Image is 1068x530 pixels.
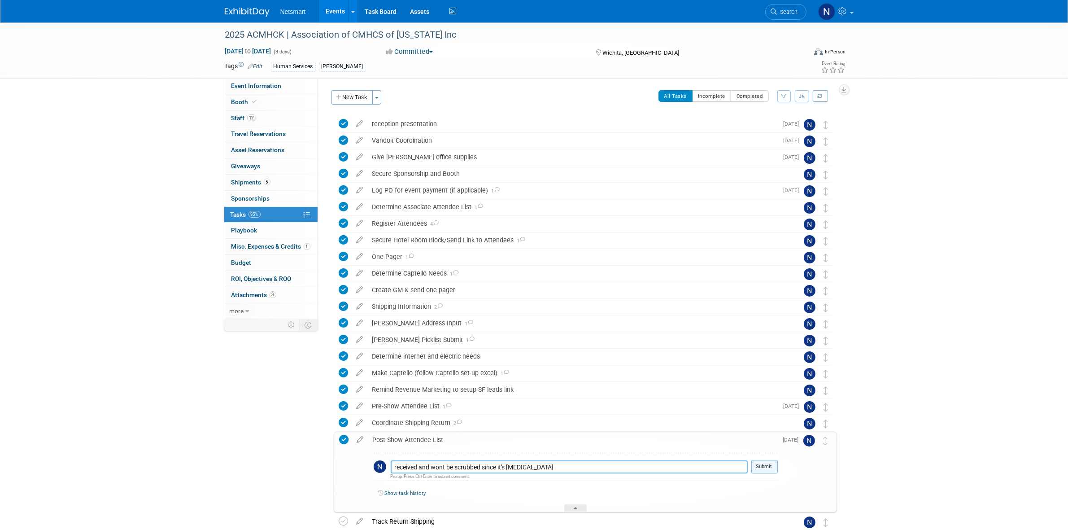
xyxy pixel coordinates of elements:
[803,435,815,447] img: Nina Finn
[230,307,244,315] span: more
[224,287,318,303] a: Attachments3
[814,48,823,55] img: Format-Inperson.png
[754,47,846,60] div: Event Format
[818,3,835,20] img: Nina Finn
[385,490,426,496] a: Show task history
[374,460,386,473] img: Nina Finn
[368,432,778,447] div: Post Show Attendee List
[253,99,257,104] i: Booth reservation complete
[824,154,828,162] i: Move task
[824,518,828,527] i: Move task
[224,78,318,94] a: Event Information
[368,332,786,347] div: [PERSON_NAME] Picklist Submit
[368,514,786,529] div: Track Return Shipping
[224,191,318,206] a: Sponsorships
[602,49,679,56] span: Wichita, [GEOGRAPHIC_DATA]
[804,169,815,180] img: Nina Finn
[824,287,828,295] i: Move task
[427,221,439,227] span: 4
[804,285,815,297] img: Nina Finn
[331,90,373,105] button: New Task
[804,418,815,429] img: Nina Finn
[248,63,263,70] a: Edit
[352,385,368,394] a: edit
[462,321,474,327] span: 1
[231,130,286,137] span: Travel Reservations
[368,183,778,198] div: Log PO for event payment (if applicable)
[352,253,368,261] a: edit
[804,318,815,330] img: Nina Finn
[244,48,253,55] span: to
[432,304,443,310] span: 2
[224,255,318,271] a: Budget
[231,211,261,218] span: Tasks
[824,403,828,412] i: Move task
[804,368,815,380] img: Nina Finn
[368,149,778,165] div: Give [PERSON_NAME] office supplies
[784,187,804,193] span: [DATE]
[731,90,769,102] button: Completed
[352,286,368,294] a: edit
[248,211,261,218] span: 95%
[824,320,828,329] i: Move task
[352,120,368,128] a: edit
[824,420,828,428] i: Move task
[514,238,526,244] span: 1
[352,219,368,228] a: edit
[224,207,318,223] a: Tasks95%
[352,352,368,360] a: edit
[231,243,310,250] span: Misc. Expenses & Credits
[804,185,815,197] img: Nina Finn
[299,319,318,331] td: Toggle Event Tabs
[824,137,828,146] i: Move task
[824,237,828,245] i: Move task
[451,420,462,426] span: 2
[353,436,368,444] a: edit
[784,121,804,127] span: [DATE]
[804,401,815,413] img: Nina Finn
[804,119,815,131] img: Nina Finn
[284,319,300,331] td: Personalize Event Tab Strip
[231,291,276,298] span: Attachments
[352,402,368,410] a: edit
[225,8,270,17] img: ExhibitDay
[224,223,318,238] a: Playbook
[352,419,368,427] a: edit
[824,187,828,196] i: Move task
[777,9,798,15] span: Search
[368,116,778,131] div: reception presentation
[368,216,786,231] div: Register Attendees
[352,136,368,145] a: edit
[824,303,828,312] i: Move task
[804,252,815,263] img: Nina Finn
[224,303,318,319] a: more
[352,203,368,211] a: edit
[368,299,786,314] div: Shipping Information
[824,337,828,345] i: Move task
[804,136,815,147] img: Nina Finn
[824,386,828,395] i: Move task
[231,275,292,282] span: ROI, Objectives & ROO
[352,170,368,178] a: edit
[271,62,316,71] div: Human Services
[304,243,310,250] span: 1
[368,199,786,215] div: Determine Associate Attendee List
[440,404,452,410] span: 1
[824,370,828,378] i: Move task
[765,4,806,20] a: Search
[352,186,368,194] a: edit
[804,385,815,396] img: Nina Finn
[447,271,459,277] span: 1
[273,49,292,55] span: (3 days)
[368,232,786,248] div: Secure Hotel Room Block/Send Link to Attendees
[498,371,510,377] span: 1
[824,437,828,445] i: Move task
[658,90,693,102] button: All Tasks
[231,195,270,202] span: Sponsorships
[824,204,828,212] i: Move task
[247,114,256,121] span: 12
[368,365,786,381] div: Make Captello (follow Captello set-up excel)
[463,337,475,343] span: 1
[784,154,804,160] span: [DATE]
[368,282,786,298] div: Create GM & send one pager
